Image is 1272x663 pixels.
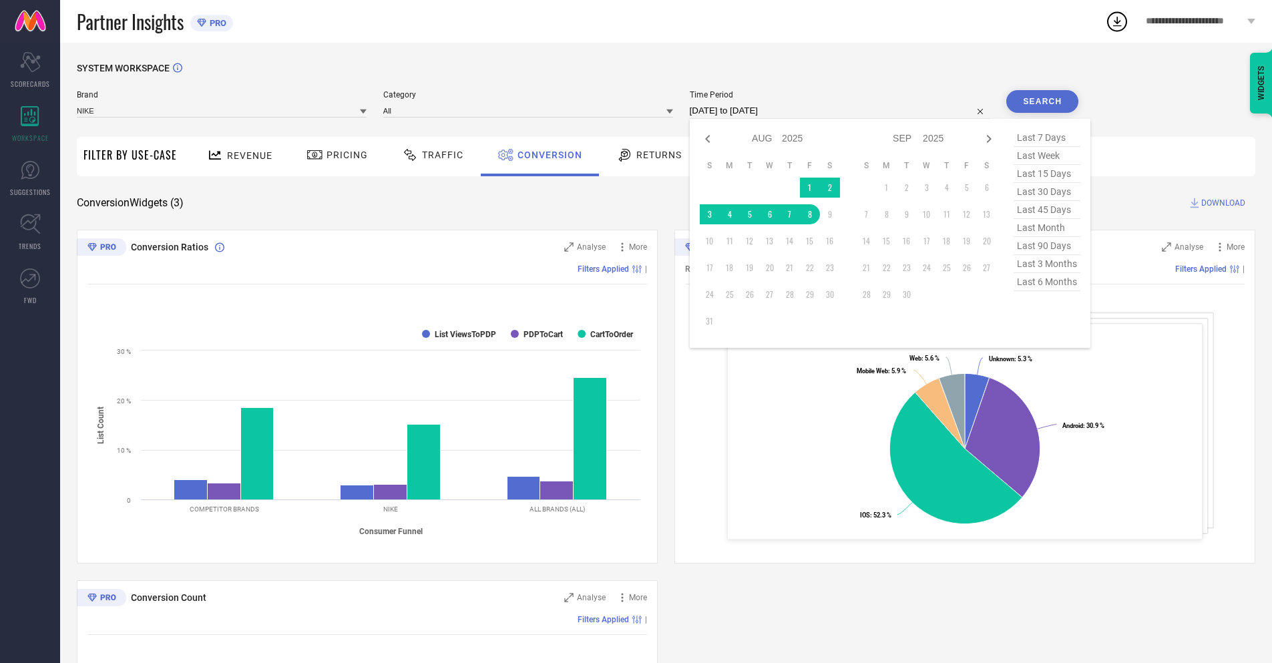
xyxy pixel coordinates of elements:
[897,231,917,251] td: Tue Sep 16 2025
[877,231,897,251] td: Mon Sep 15 2025
[1014,147,1080,165] span: last week
[1175,242,1203,252] span: Analyse
[1014,219,1080,237] span: last month
[800,231,820,251] td: Fri Aug 15 2025
[957,160,977,171] th: Friday
[24,295,37,305] span: FWD
[77,238,126,258] div: Premium
[740,231,760,251] td: Tue Aug 12 2025
[77,196,184,210] span: Conversion Widgets ( 3 )
[820,258,840,278] td: Sat Aug 23 2025
[1201,196,1245,210] span: DOWNLOAD
[937,231,957,251] td: Thu Sep 18 2025
[645,615,647,624] span: |
[760,284,780,304] td: Wed Aug 27 2025
[917,204,937,224] td: Wed Sep 10 2025
[760,258,780,278] td: Wed Aug 20 2025
[977,204,997,224] td: Sat Sep 13 2025
[720,258,740,278] td: Mon Aug 18 2025
[977,160,997,171] th: Saturday
[977,231,997,251] td: Sat Sep 20 2025
[564,593,574,602] svg: Zoom
[1062,422,1104,429] text: : 30.9 %
[981,131,997,147] div: Next month
[860,511,891,519] text: : 52.3 %
[1014,183,1080,201] span: last 30 days
[957,258,977,278] td: Fri Sep 26 2025
[117,348,131,355] text: 30 %
[131,242,208,252] span: Conversion Ratios
[917,231,937,251] td: Wed Sep 17 2025
[857,258,877,278] td: Sun Sep 21 2025
[780,204,800,224] td: Thu Aug 07 2025
[820,204,840,224] td: Sat Aug 09 2025
[77,589,126,609] div: Premium
[517,150,582,160] span: Conversion
[917,258,937,278] td: Wed Sep 24 2025
[740,160,760,171] th: Tuesday
[937,204,957,224] td: Thu Sep 11 2025
[77,63,170,73] span: SYSTEM WORKSPACE
[690,90,990,99] span: Time Period
[760,160,780,171] th: Wednesday
[800,178,820,198] td: Fri Aug 01 2025
[77,8,184,35] span: Partner Insights
[957,231,977,251] td: Fri Sep 19 2025
[190,505,259,513] text: COMPETITOR BRANDS
[690,103,990,119] input: Select time period
[327,150,368,160] span: Pricing
[700,131,716,147] div: Previous month
[820,284,840,304] td: Sat Aug 30 2025
[897,258,917,278] td: Tue Sep 23 2025
[909,355,939,362] text: : 5.6 %
[12,133,49,143] span: WORKSPACE
[1227,242,1245,252] span: More
[11,79,50,89] span: SCORECARDS
[131,592,206,603] span: Conversion Count
[780,231,800,251] td: Thu Aug 14 2025
[1243,264,1245,274] span: |
[645,264,647,274] span: |
[577,593,606,602] span: Analyse
[780,160,800,171] th: Thursday
[857,160,877,171] th: Sunday
[685,264,751,274] span: Revenue (% share)
[857,231,877,251] td: Sun Sep 14 2025
[674,238,724,258] div: Premium
[860,511,870,519] tspan: IOS
[435,330,496,339] text: List ViewsToPDP
[800,204,820,224] td: Fri Aug 08 2025
[957,178,977,198] td: Fri Sep 05 2025
[740,284,760,304] td: Tue Aug 26 2025
[780,284,800,304] td: Thu Aug 28 2025
[1006,90,1078,113] button: Search
[1014,129,1080,147] span: last 7 days
[83,147,177,163] span: Filter By Use-Case
[96,406,105,443] tspan: List Count
[917,160,937,171] th: Wednesday
[897,178,917,198] td: Tue Sep 02 2025
[636,150,682,160] span: Returns
[897,284,917,304] td: Tue Sep 30 2025
[127,497,131,504] text: 0
[1105,9,1129,33] div: Open download list
[206,18,226,28] span: PRO
[877,178,897,198] td: Mon Sep 01 2025
[629,593,647,602] span: More
[877,204,897,224] td: Mon Sep 08 2025
[917,178,937,198] td: Wed Sep 03 2025
[800,284,820,304] td: Fri Aug 29 2025
[740,258,760,278] td: Tue Aug 19 2025
[19,241,41,251] span: TRENDS
[720,231,740,251] td: Mon Aug 11 2025
[897,160,917,171] th: Tuesday
[700,160,720,171] th: Sunday
[877,258,897,278] td: Mon Sep 22 2025
[77,90,367,99] span: Brand
[820,231,840,251] td: Sat Aug 16 2025
[740,204,760,224] td: Tue Aug 05 2025
[937,258,957,278] td: Thu Sep 25 2025
[760,204,780,224] td: Wed Aug 06 2025
[720,284,740,304] td: Mon Aug 25 2025
[820,178,840,198] td: Sat Aug 02 2025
